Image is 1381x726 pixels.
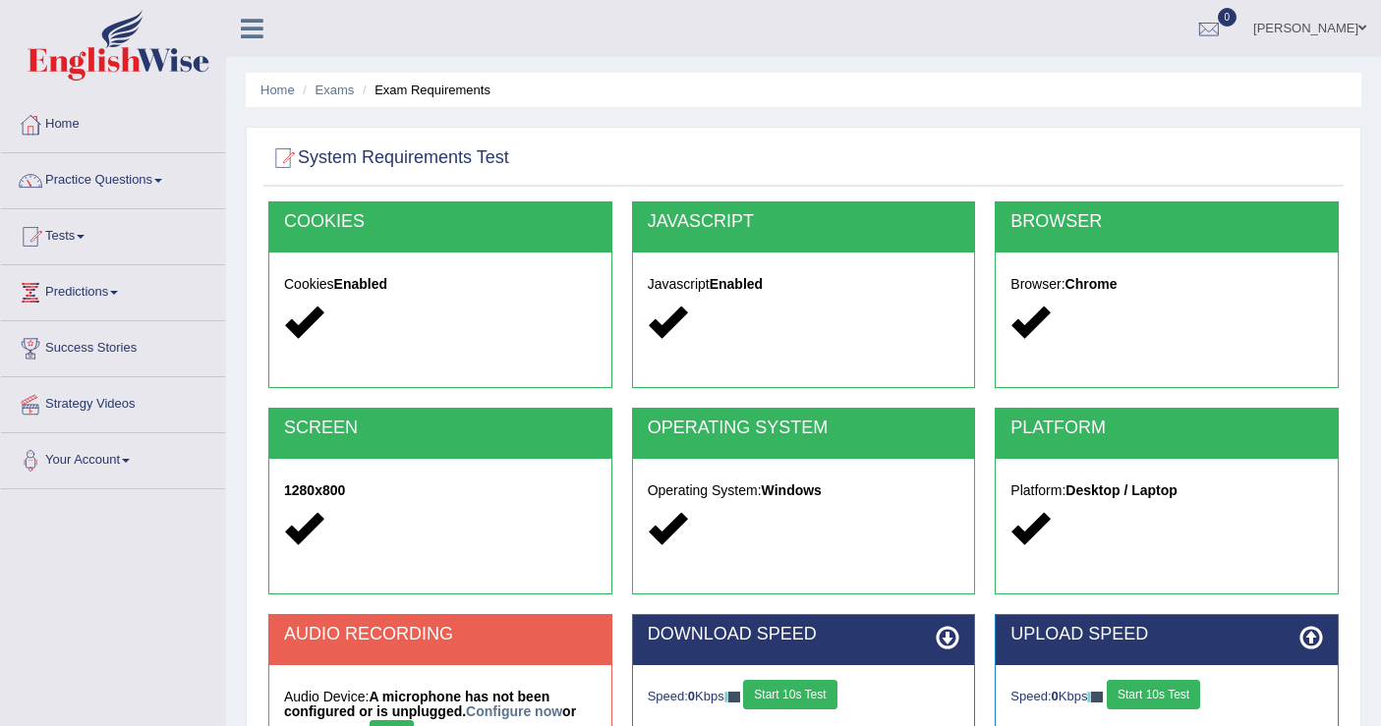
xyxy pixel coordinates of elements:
a: Predictions [1,265,225,314]
strong: Enabled [334,276,387,292]
h2: System Requirements Test [268,143,509,173]
strong: Enabled [710,276,763,292]
h2: BROWSER [1010,212,1323,232]
strong: 0 [1052,689,1059,703]
h5: Operating System: [648,483,960,498]
a: Your Account [1,433,225,482]
a: Strategy Videos [1,377,225,426]
h2: OPERATING SYSTEM [648,419,960,438]
h2: AUDIO RECORDING [284,625,597,644]
a: Practice Questions [1,153,225,202]
img: ajax-loader-fb-connection.gif [724,692,740,702]
span: 0 [1218,8,1237,27]
h5: Javascript [648,277,960,292]
h2: PLATFORM [1010,419,1323,438]
a: Tests [1,209,225,258]
a: Success Stories [1,321,225,370]
li: Exam Requirements [358,81,490,99]
h5: Cookies [284,277,597,292]
h5: Browser: [1010,277,1323,292]
strong: 0 [688,689,695,703]
a: Configure now [466,703,562,719]
h2: DOWNLOAD SPEED [648,625,960,644]
strong: Windows [762,482,822,498]
h2: UPLOAD SPEED [1010,625,1323,644]
strong: 1280x800 [284,482,345,498]
h2: COOKIES [284,212,597,232]
h2: SCREEN [284,419,597,438]
a: Exams [316,83,355,97]
button: Start 10s Test [1107,680,1200,709]
a: Home [1,97,225,146]
button: Start 10s Test [743,680,836,709]
a: Home [260,83,295,97]
div: Speed: Kbps [648,680,960,714]
h2: JAVASCRIPT [648,212,960,232]
img: ajax-loader-fb-connection.gif [1087,692,1103,702]
div: Speed: Kbps [1010,680,1323,714]
strong: Desktop / Laptop [1065,482,1178,498]
strong: Chrome [1065,276,1118,292]
h5: Platform: [1010,483,1323,498]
